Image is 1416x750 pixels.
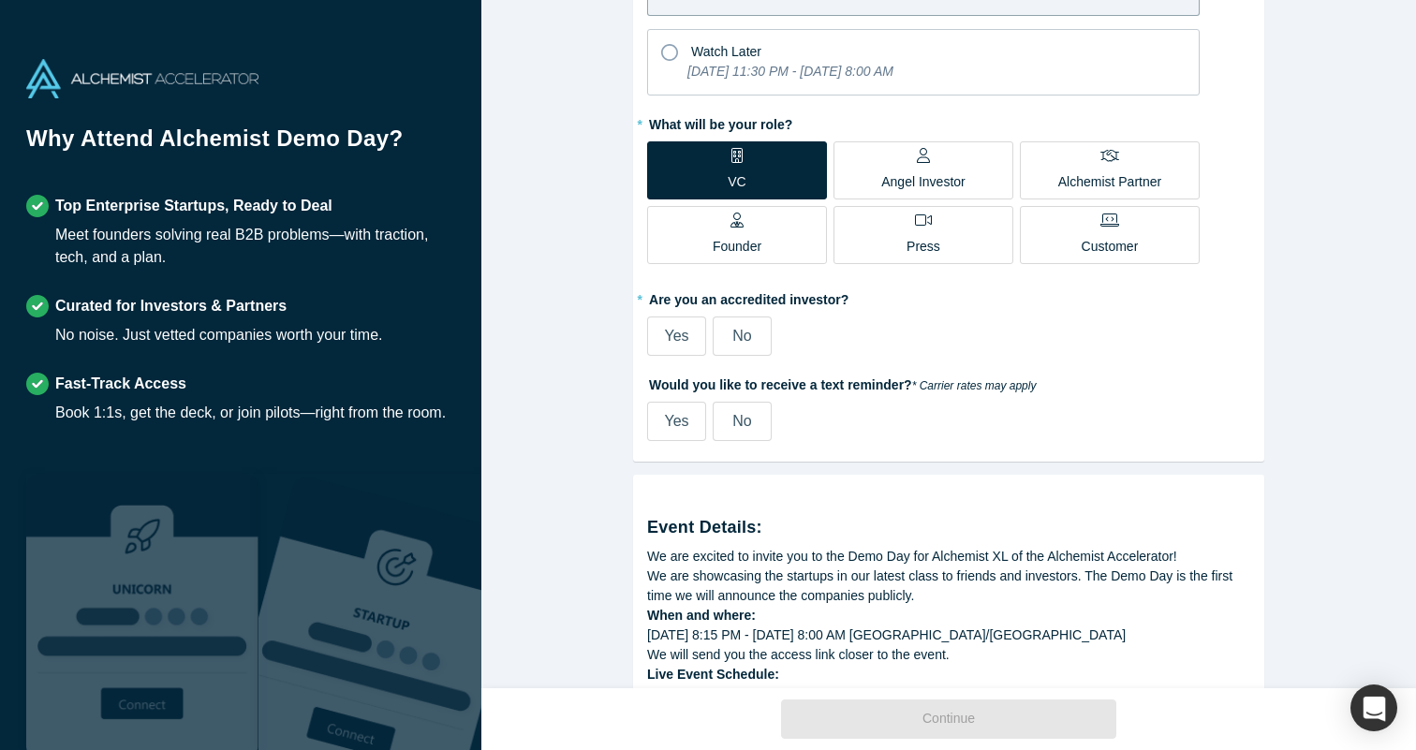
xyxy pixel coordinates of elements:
h1: Why Attend Alchemist Demo Day? [26,122,455,169]
em: * Carrier rates may apply [912,379,1037,392]
img: Alchemist Accelerator Logo [26,59,258,98]
strong: Fast-Track Access [55,375,186,391]
strong: When and where: [647,608,756,623]
span: Yes [664,413,688,429]
p: Alchemist Partner [1058,172,1161,192]
div: No noise. Just vetted companies worth your time. [55,324,383,346]
strong: Live Event Schedule: [647,667,779,682]
label: Are you an accredited investor? [647,284,1250,310]
div: We are excited to invite you to the Demo Day for Alchemist XL of the Alchemist Accelerator! [647,547,1250,566]
div: Meet founders solving real B2B problems—with traction, tech, and a plan. [55,224,455,269]
span: No [732,328,751,344]
img: Robust Technologies [26,474,258,750]
p: Customer [1082,237,1139,257]
div: We are showcasing the startups in our latest class to friends and investors. The Demo Day is the ... [647,566,1250,606]
strong: Top Enterprise Startups, Ready to Deal [55,198,332,213]
img: Prism AI [258,474,491,750]
p: Angel Investor [881,172,966,192]
span: Watch Later [691,44,761,59]
span: Yes [664,328,688,344]
div: We will send you the access link closer to the event. [647,645,1250,665]
div: Book 1:1s, get the deck, or join pilots—right from the room. [55,402,446,424]
span: No [732,413,751,429]
p: Press [907,237,940,257]
label: Would you like to receive a text reminder? [647,369,1250,395]
div: [DATE] 8:15 PM - [DATE] 8:00 AM [GEOGRAPHIC_DATA]/[GEOGRAPHIC_DATA] [647,625,1250,645]
p: VC [728,172,745,192]
p: Founder [713,237,761,257]
strong: Event Details: [647,518,762,537]
label: What will be your role? [647,109,1250,135]
button: Continue [781,699,1116,739]
strong: Curated for Investors & Partners [55,298,287,314]
i: [DATE] 11:30 PM - [DATE] 8:00 AM [687,64,893,79]
div: [DATE] [GEOGRAPHIC_DATA]/[GEOGRAPHIC_DATA] [647,684,1250,743]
